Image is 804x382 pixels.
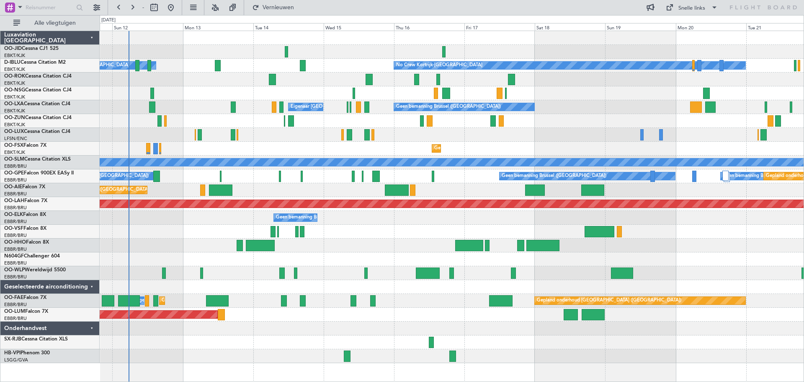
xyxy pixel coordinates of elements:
font: Falcon 8X [23,226,46,231]
a: EBBR/BRU [4,163,27,169]
a: OO-LUXCessna Citation CJ4 [4,129,70,134]
font: Eigenaar [GEOGRAPHIC_DATA]-[GEOGRAPHIC_DATA] [291,104,408,109]
font: Falcon 7X [23,143,46,148]
div: [DATE] [101,17,116,24]
a: EBKT/KJK [4,52,25,59]
a: EBKT/KJK [4,66,25,73]
a: SX-RJBCessna Citation XLS [4,337,68,342]
div: Sun 19 [605,23,675,31]
a: OO-LUMFalcon 7X [4,309,48,314]
font: D-IBLU [4,60,21,65]
a: EBBR/BRU [4,315,27,322]
a: LFSN/ENC [4,135,27,142]
a: EBBR/BRU [4,260,27,266]
a: EBBR/BRU [4,246,27,252]
font: Falcon 7X [24,198,47,203]
a: EBBR/BRU [4,177,27,183]
a: OO-LAHFalcon 7X [4,198,47,203]
a: OO-SLMCessna Citation XLS [4,157,71,162]
a: EBKT/KJK [4,94,25,100]
a: OO-GPEFalcon 900EX EASy II [4,171,74,176]
font: OO-JID [4,46,22,51]
a: EBBR/BRU [4,205,27,211]
a: OO-HHOFalcon 8X [4,240,49,245]
font: Gepland onderhoud [GEOGRAPHIC_DATA]-[GEOGRAPHIC_DATA] [434,146,576,151]
a: N604GFChallenger 604 [4,254,60,259]
font: Snelle links [678,4,705,12]
font: Vernieuwen [263,3,294,11]
a: OO-ELKFalcon 8X [4,212,46,217]
font: No Crew Kortrijk-[GEOGRAPHIC_DATA] [396,63,482,68]
a: OO-VSFFalcon 8X [4,226,46,231]
a: EBBR/BRU [4,274,27,280]
a: EBBR/BRU [4,232,27,239]
button: Vernieuwen [248,1,299,14]
font: OO-FAE [4,295,23,300]
font: Wereldwijd 5500 [25,268,66,273]
font: Falcon 900EX EASy II [24,171,74,176]
font: OO-WLP [4,268,25,273]
font: OO-SLM [4,157,24,162]
font: Falcon 8X [26,240,49,245]
font: Alle vliegtuigen [34,19,76,27]
a: OO-LXACessna Citation CJ4 [4,101,70,107]
font: Falcon 7X [22,185,45,190]
div: Sat 18 [535,23,605,31]
a: OO-FAEFalcon 7X [4,295,46,300]
font: SX-RJB [4,337,21,342]
a: LSGG/GVA [4,357,28,363]
div: Mon 20 [676,23,746,31]
a: OO-ROKCessna Citation CJ4 [4,74,72,79]
font: Cessna Citation M2 [21,60,66,65]
a: EBKT/KJK [4,80,25,86]
a: EBBR/BRU [4,191,27,197]
font: OO-NSG [4,88,25,93]
font: OO-LAH [4,198,24,203]
a: OO-WLPWereldwijd 5500 [4,268,66,273]
font: OO-HHO [4,240,26,245]
font: EBBR/BRU [4,301,27,308]
font: EBBR/BRU [4,218,27,225]
font: OO-ELK [4,212,23,217]
font: Cessna Citation XLS [24,157,71,162]
font: Phenom 300 [21,351,50,356]
div: Mon 13 [183,23,253,31]
font: OO-LUX [4,129,24,134]
font: Cessna Citation CJ4 [25,115,72,120]
a: OO-ZUNCessna Citation CJ4 [4,115,72,120]
font: Cessna Citation CJ4 [25,88,72,93]
a: OO-FSXFalcon 7X [4,143,46,148]
a: EBKT/KJK [4,108,25,114]
div: Tue 14 [253,23,324,31]
font: Falcon 8X [23,212,46,217]
font: OO-GPE [4,171,24,176]
font: OO-FSX [4,143,23,148]
font: Gepland onderhoud vliegbasis [GEOGRAPHIC_DATA] [162,298,277,303]
font: Geen bemanning Brussel ([GEOGRAPHIC_DATA]) [276,215,381,220]
font: Falcon 7X [25,309,48,314]
font: OO-LUM [4,309,25,314]
div: Sun 12 [112,23,183,31]
font: Cessna Citation CJ4 [25,74,72,79]
font: Cessna Citation CJ4 [24,101,70,107]
a: OO-NSGCessna Citation CJ4 [4,88,72,93]
font: OO-ROK [4,74,25,79]
a: OO-AIEFalcon 7X [4,185,45,190]
a: OO-JIDCessna CJ1 525 [4,46,59,51]
font: Falcon 7X [23,295,46,300]
a: D-IBLUCessna Citation M2 [4,60,66,65]
button: Alle vliegtuigen [9,16,91,30]
a: EBKT/KJK [4,149,25,156]
a: EBKT/KJK [4,122,25,128]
